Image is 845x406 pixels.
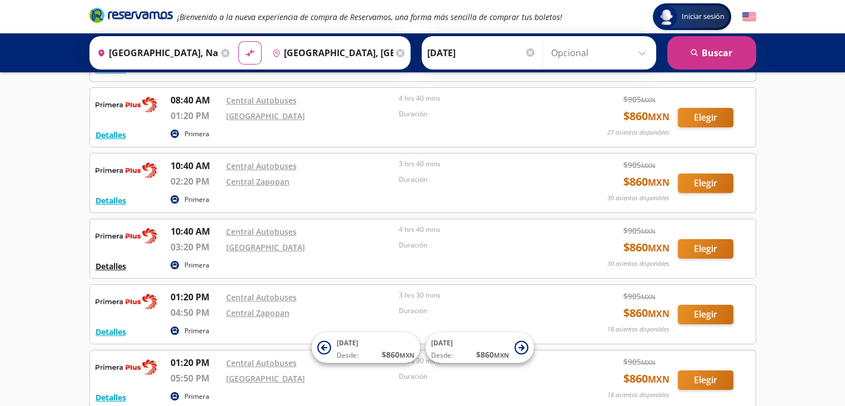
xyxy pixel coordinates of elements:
small: MXN [494,351,509,359]
small: MXN [648,373,669,385]
span: [DATE] [431,338,453,348]
small: MXN [641,227,656,235]
span: $ 905 [623,93,656,105]
span: Iniciar sesión [677,11,729,22]
p: 02:20 PM [171,175,221,188]
img: RESERVAMOS [96,356,157,378]
p: 3 hrs 30 mins [399,290,567,300]
a: Central Zapopan [226,176,289,187]
p: 10:40 AM [171,225,221,238]
small: MXN [641,358,656,367]
p: 01:20 PM [171,290,221,304]
small: MXN [648,242,669,254]
button: [DATE]Desde:$860MXN [312,333,420,363]
small: MXN [641,96,656,104]
input: Opcional [551,39,651,67]
p: Duración [399,372,567,382]
p: Primera [184,129,209,139]
button: Buscar [667,36,756,70]
a: Central Zapopan [226,308,289,318]
span: $ 860 [623,305,669,321]
img: RESERVAMOS [96,290,157,313]
img: RESERVAMOS [96,225,157,247]
p: Duración [399,306,567,316]
span: $ 860 [476,349,509,360]
p: Duración [399,109,567,119]
em: ¡Bienvenido a la nueva experiencia de compra de Reservamos, una forma más sencilla de comprar tus... [177,12,562,22]
span: $ 905 [623,356,656,368]
span: $ 860 [623,108,669,125]
p: 01:20 PM [171,109,221,122]
p: 3 hrs 40 mins [399,159,567,169]
small: MXN [648,308,669,320]
span: [DATE] [337,338,358,348]
a: [GEOGRAPHIC_DATA] [226,242,305,252]
a: Central Autobuses [226,161,297,171]
span: Desde: [337,350,358,360]
small: MXN [641,161,656,170]
a: Brand Logo [89,7,173,27]
button: Detalles [96,260,126,272]
a: Central Autobuses [226,95,297,106]
span: $ 905 [623,290,656,302]
img: RESERVAMOS [96,93,157,116]
button: English [742,10,756,24]
p: 04:50 PM [171,306,221,319]
button: Elegir [678,370,733,390]
input: Elegir Fecha [427,39,536,67]
button: Elegir [678,174,733,193]
p: 18 asientos disponibles [607,390,669,400]
p: 30 asientos disponibles [607,194,669,203]
small: MXN [648,111,669,123]
span: $ 860 [382,349,414,360]
small: MXN [648,176,669,189]
img: RESERVAMOS [96,159,157,181]
button: Detalles [96,195,126,206]
button: Elegir [678,305,733,324]
p: Primera [184,260,209,270]
small: MXN [399,351,414,359]
span: $ 860 [623,239,669,256]
p: 27 asientos disponibles [607,128,669,137]
p: Primera [184,326,209,336]
button: Detalles [96,129,126,141]
span: $ 905 [623,225,656,236]
p: 01:20 PM [171,356,221,369]
p: 4 hrs 40 mins [399,225,567,235]
button: Detalles [96,326,126,338]
span: $ 860 [623,370,669,387]
button: Elegir [678,108,733,127]
small: MXN [641,293,656,301]
p: 05:50 PM [171,372,221,385]
p: Duración [399,175,567,185]
p: 03:20 PM [171,240,221,254]
i: Brand Logo [89,7,173,23]
a: Central Autobuses [226,358,297,368]
input: Buscar Destino [268,39,393,67]
p: 4 hrs 40 mins [399,93,567,103]
p: Primera [184,195,209,205]
span: $ 860 [623,174,669,190]
p: 30 asientos disponibles [607,259,669,269]
p: Primera [184,392,209,402]
button: Detalles [96,392,126,403]
p: 10:40 AM [171,159,221,172]
a: Central Autobuses [226,226,297,237]
span: $ 905 [623,159,656,171]
button: [DATE]Desde:$860MXN [426,333,534,363]
span: Desde: [431,350,453,360]
p: 08:40 AM [171,93,221,107]
a: Central Autobuses [226,292,297,303]
button: Elegir [678,239,733,259]
a: [GEOGRAPHIC_DATA] [226,373,305,384]
input: Buscar Origen [93,39,218,67]
p: Duración [399,240,567,250]
a: [GEOGRAPHIC_DATA] [226,111,305,121]
p: 18 asientos disponibles [607,325,669,334]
